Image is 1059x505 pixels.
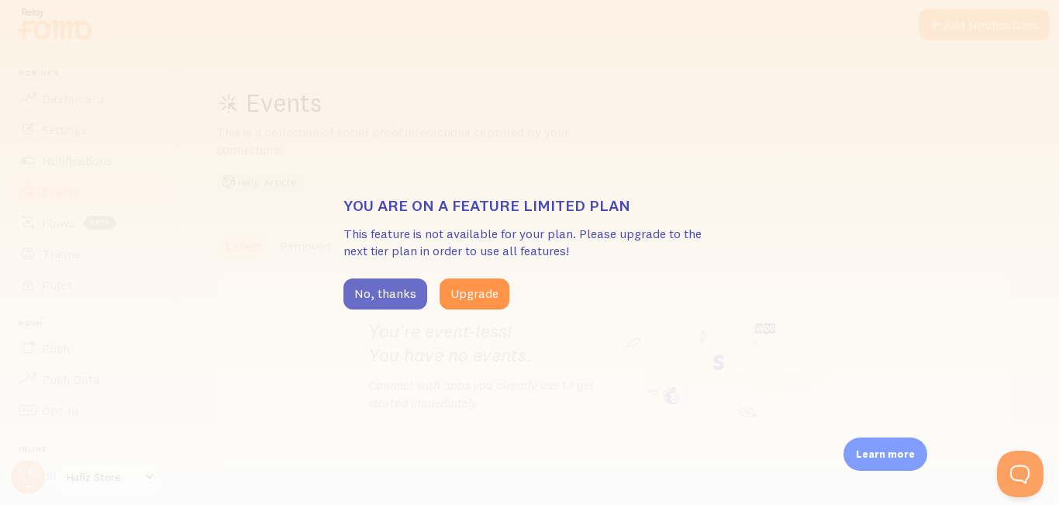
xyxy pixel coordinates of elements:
[997,451,1043,497] iframe: Help Scout Beacon - Open
[343,278,427,310] button: No, thanks
[843,438,927,471] div: Learn more
[343,225,716,261] p: This feature is not available for your plan. Please upgrade to the next tier plan in order to use...
[343,195,716,216] h3: You are on a feature limited plan
[856,447,915,462] p: Learn more
[440,278,509,310] button: Upgrade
